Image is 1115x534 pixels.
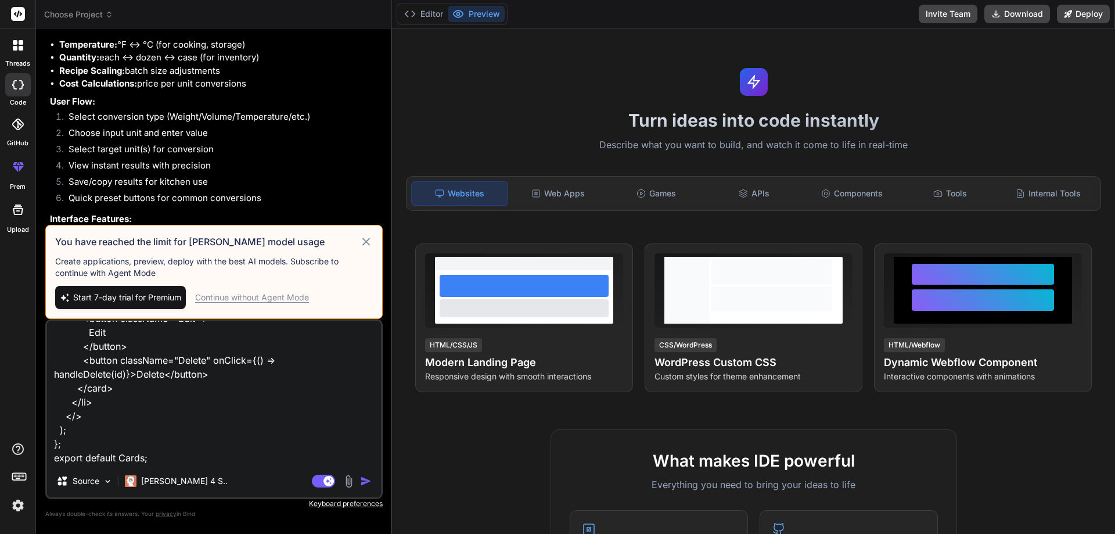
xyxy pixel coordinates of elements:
img: attachment [342,475,355,488]
p: Source [73,475,99,487]
strong: Cost Calculations: [59,78,137,89]
p: Describe what you want to build, and watch it come to life in real-time [399,138,1108,153]
p: Custom styles for theme enhancement [654,371,853,382]
h4: Dynamic Webflow Component [884,354,1082,371]
strong: User Flow: [50,96,95,107]
label: GitHub [7,138,28,148]
div: Components [804,181,900,206]
button: Download [984,5,1050,23]
textarea: import React from "react"; import "../Post/style.css"; import Crud from '../Post/Cruds' const Car... [47,321,381,465]
span: privacy [156,510,177,517]
li: Quick preset buttons for common conversions [59,192,380,208]
div: Internal Tools [1000,181,1096,206]
div: APIs [706,181,802,206]
h4: WordPress Custom CSS [654,354,853,371]
li: price per unit conversions [59,77,380,91]
label: prem [10,182,26,192]
p: Create applications, preview, deploy with the best AI models. Subscribe to continue with Agent Mode [55,256,373,279]
h1: Turn ideas into code instantly [399,110,1108,131]
li: Select target unit(s) for conversion [59,143,380,159]
div: Websites [411,181,508,206]
h4: Modern Landing Page [425,354,623,371]
div: HTML/CSS/JS [425,338,482,352]
strong: Quantity: [59,52,99,63]
label: code [10,98,26,107]
li: Choose input unit and enter value [59,127,380,143]
div: CSS/WordPress [654,338,717,352]
strong: Interface Features: [50,213,132,224]
span: Start 7-day trial for Premium [73,292,181,303]
li: Select conversion type (Weight/Volume/Temperature/etc.) [59,110,380,127]
li: Save/copy results for kitchen use [59,175,380,192]
img: Claude 4 Sonnet [125,475,136,487]
h3: You have reached the limit for [PERSON_NAME] model usage [55,235,359,249]
label: Upload [7,225,29,235]
li: °F ↔ °C (for cooking, storage) [59,38,380,52]
img: icon [360,475,372,487]
p: Responsive design with smooth interactions [425,371,623,382]
h2: What makes IDE powerful [570,449,938,473]
p: Interactive components with animations [884,371,1082,382]
li: View instant results with precision [59,159,380,175]
p: Keyboard preferences [45,499,383,508]
div: HTML/Webflow [884,338,945,352]
button: Invite Team [919,5,977,23]
div: Web Apps [510,181,606,206]
img: Pick Models [103,476,113,486]
button: Start 7-day trial for Premium [55,286,186,309]
div: Games [609,181,704,206]
li: batch size adjustments [59,64,380,78]
li: each ↔ dozen ↔ case (for inventory) [59,51,380,64]
p: Everything you need to bring your ideas to life [570,478,938,492]
div: Continue without Agent Mode [195,292,309,303]
img: settings [8,496,28,515]
button: Deploy [1057,5,1110,23]
button: Editor [400,6,448,22]
strong: Temperature: [59,39,117,50]
p: Always double-check its answers. Your in Bind [45,508,383,519]
span: Choose Project [44,9,113,20]
button: Preview [448,6,505,22]
label: threads [5,59,30,69]
strong: Recipe Scaling: [59,65,125,76]
div: Tools [902,181,998,206]
p: [PERSON_NAME] 4 S.. [141,475,228,487]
